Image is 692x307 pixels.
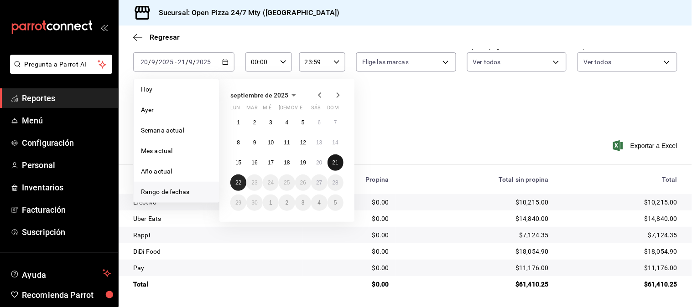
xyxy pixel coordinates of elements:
div: Total [563,176,677,183]
span: Ver todos [473,57,501,67]
abbr: miércoles [263,105,271,114]
abbr: viernes [295,105,302,114]
div: $11,176.00 [563,263,677,272]
span: - [175,58,177,66]
abbr: 5 de septiembre de 2025 [302,119,305,126]
abbr: 4 de octubre de 2025 [317,200,321,206]
label: Hora inicio [245,43,291,50]
abbr: 30 de septiembre de 2025 [251,200,257,206]
span: Rango de fechas [141,187,212,197]
abbr: 2 de octubre de 2025 [286,200,289,206]
button: 7 de septiembre de 2025 [328,114,343,131]
abbr: 15 de septiembre de 2025 [235,159,241,166]
button: 3 de septiembre de 2025 [263,114,279,131]
span: Recomienda Parrot [22,289,111,301]
span: Inventarios [22,181,111,194]
div: $61,410.25 [403,280,548,289]
button: 9 de septiembre de 2025 [246,134,262,151]
input: ---- [158,58,174,66]
abbr: 1 de octubre de 2025 [269,200,272,206]
abbr: 2 de septiembre de 2025 [253,119,256,126]
button: 18 de septiembre de 2025 [279,154,295,171]
button: 11 de septiembre de 2025 [279,134,295,151]
span: Ver todos [583,57,611,67]
button: 19 de septiembre de 2025 [295,154,311,171]
abbr: 10 de septiembre de 2025 [268,139,274,146]
div: $18,054.90 [563,247,677,256]
span: / [148,58,151,66]
span: Suscripción [22,226,111,238]
button: 10 de septiembre de 2025 [263,134,279,151]
div: $14,840.00 [403,214,548,223]
abbr: jueves [279,105,333,114]
button: 23 de septiembre de 2025 [246,174,262,191]
abbr: 9 de septiembre de 2025 [253,139,256,146]
button: 28 de septiembre de 2025 [328,174,343,191]
div: Total [133,280,295,289]
abbr: 12 de septiembre de 2025 [300,139,306,146]
button: 13 de septiembre de 2025 [311,134,327,151]
div: Pay [133,263,295,272]
div: $61,410.25 [563,280,677,289]
button: 3 de octubre de 2025 [295,194,311,211]
button: 29 de septiembre de 2025 [230,194,246,211]
abbr: 26 de septiembre de 2025 [300,179,306,186]
abbr: domingo [328,105,339,114]
button: 15 de septiembre de 2025 [230,154,246,171]
abbr: 5 de octubre de 2025 [334,200,337,206]
abbr: sábado [311,105,321,114]
span: / [156,58,158,66]
button: 25 de septiembre de 2025 [279,174,295,191]
button: 2 de septiembre de 2025 [246,114,262,131]
abbr: 17 de septiembre de 2025 [268,159,274,166]
abbr: 18 de septiembre de 2025 [284,159,290,166]
div: $18,054.90 [403,247,548,256]
button: 2 de octubre de 2025 [279,194,295,211]
abbr: 1 de septiembre de 2025 [237,119,240,126]
span: Facturación [22,204,111,216]
span: septiembre de 2025 [230,92,288,99]
abbr: 14 de septiembre de 2025 [333,139,338,146]
button: 12 de septiembre de 2025 [295,134,311,151]
span: Personal [22,159,111,171]
button: septiembre de 2025 [230,90,299,101]
input: -- [177,58,186,66]
button: open_drawer_menu [100,24,108,31]
div: $7,124.35 [563,230,677,240]
div: $0.00 [310,230,389,240]
abbr: 20 de septiembre de 2025 [316,159,322,166]
abbr: 21 de septiembre de 2025 [333,159,338,166]
abbr: 23 de septiembre de 2025 [251,179,257,186]
div: Rappi [133,230,295,240]
abbr: 3 de octubre de 2025 [302,200,305,206]
label: Hora fin [299,43,345,50]
abbr: lunes [230,105,240,114]
span: Ayer [141,105,212,115]
span: / [193,58,196,66]
div: $10,215.00 [563,198,677,207]
abbr: 13 de septiembre de 2025 [316,139,322,146]
abbr: 6 de septiembre de 2025 [317,119,321,126]
button: Exportar a Excel [615,140,677,151]
input: ---- [196,58,212,66]
abbr: 29 de septiembre de 2025 [235,200,241,206]
a: Pregunta a Parrot AI [6,66,112,76]
button: 8 de septiembre de 2025 [230,134,246,151]
button: 6 de septiembre de 2025 [311,114,327,131]
div: $11,176.00 [403,263,548,272]
span: Año actual [141,167,212,176]
div: $0.00 [310,280,389,289]
div: DiDi Food [133,247,295,256]
abbr: 24 de septiembre de 2025 [268,179,274,186]
span: Ayuda [22,268,99,279]
div: $0.00 [310,247,389,256]
button: Regresar [133,33,180,41]
span: Configuración [22,137,111,149]
span: Elige las marcas [362,57,409,67]
abbr: 7 de septiembre de 2025 [334,119,337,126]
abbr: 28 de septiembre de 2025 [333,179,338,186]
span: Mes actual [141,146,212,156]
div: Total sin propina [403,176,548,183]
button: Pregunta a Parrot AI [10,55,112,74]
